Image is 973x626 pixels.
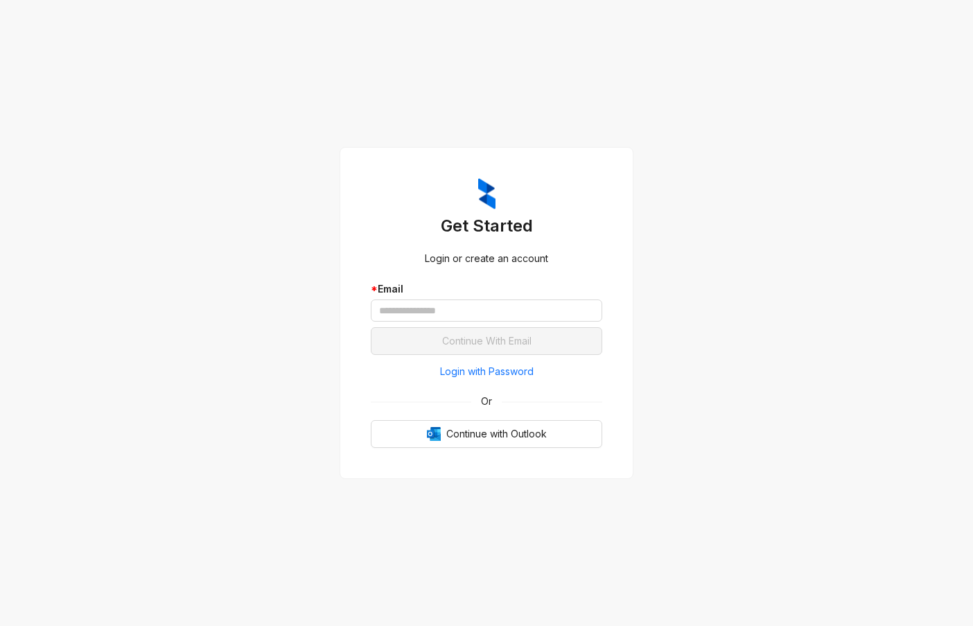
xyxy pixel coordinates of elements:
[471,394,502,409] span: Or
[427,427,441,441] img: Outlook
[371,251,602,266] div: Login or create an account
[371,420,602,448] button: OutlookContinue with Outlook
[446,426,547,442] span: Continue with Outlook
[440,364,534,379] span: Login with Password
[478,178,496,210] img: ZumaIcon
[371,281,602,297] div: Email
[371,327,602,355] button: Continue With Email
[371,360,602,383] button: Login with Password
[371,215,602,237] h3: Get Started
